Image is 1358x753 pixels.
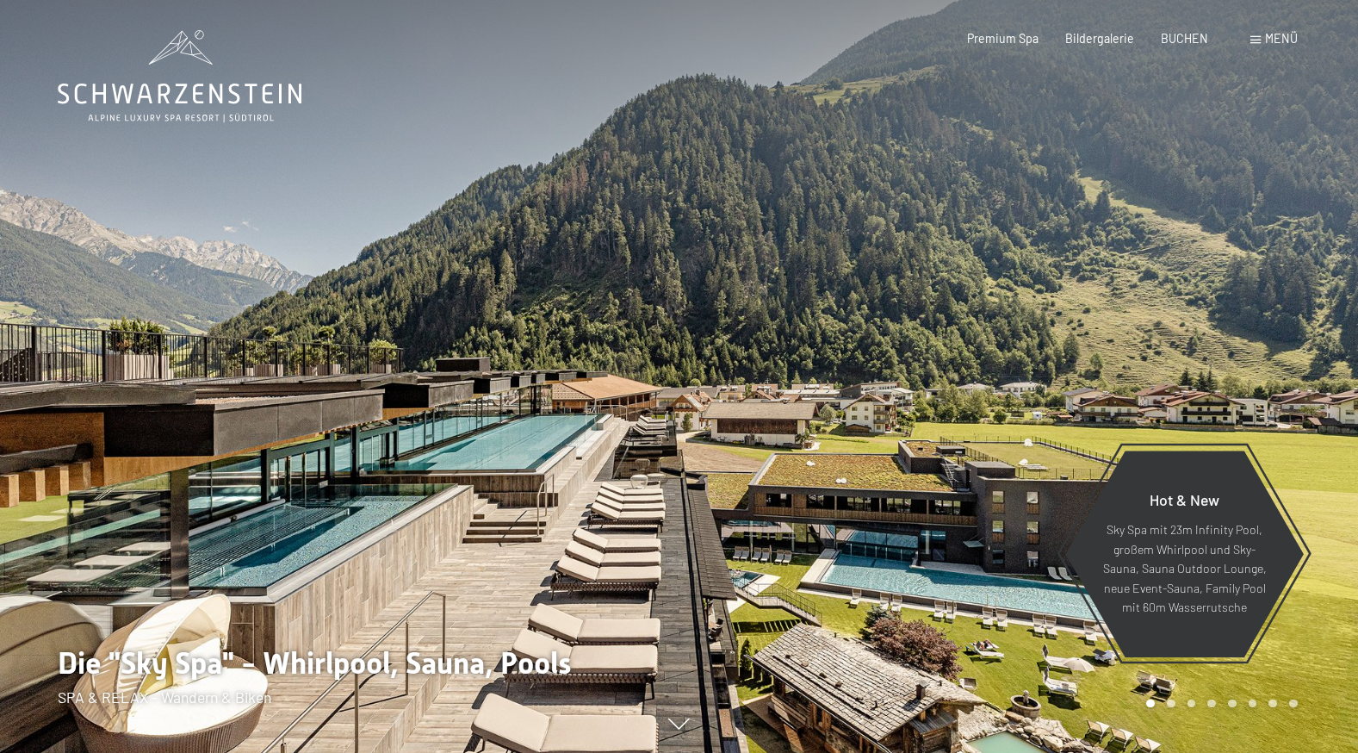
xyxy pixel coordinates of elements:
[967,31,1039,46] a: Premium Spa
[1187,700,1196,708] div: Carousel Page 3
[1146,700,1155,708] div: Carousel Page 1 (Current Slide)
[1065,31,1134,46] a: Bildergalerie
[1268,700,1277,708] div: Carousel Page 7
[1228,700,1237,708] div: Carousel Page 5
[1265,31,1298,46] span: Menü
[1140,700,1297,708] div: Carousel Pagination
[1161,31,1208,46] a: BUCHEN
[1289,700,1298,708] div: Carousel Page 8
[1150,490,1219,509] span: Hot & New
[1064,450,1305,658] a: Hot & New Sky Spa mit 23m Infinity Pool, großem Whirlpool und Sky-Sauna, Sauna Outdoor Lounge, ne...
[1207,700,1216,708] div: Carousel Page 4
[1167,700,1175,708] div: Carousel Page 2
[1102,520,1267,618] p: Sky Spa mit 23m Infinity Pool, großem Whirlpool und Sky-Sauna, Sauna Outdoor Lounge, neue Event-S...
[1249,700,1257,708] div: Carousel Page 6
